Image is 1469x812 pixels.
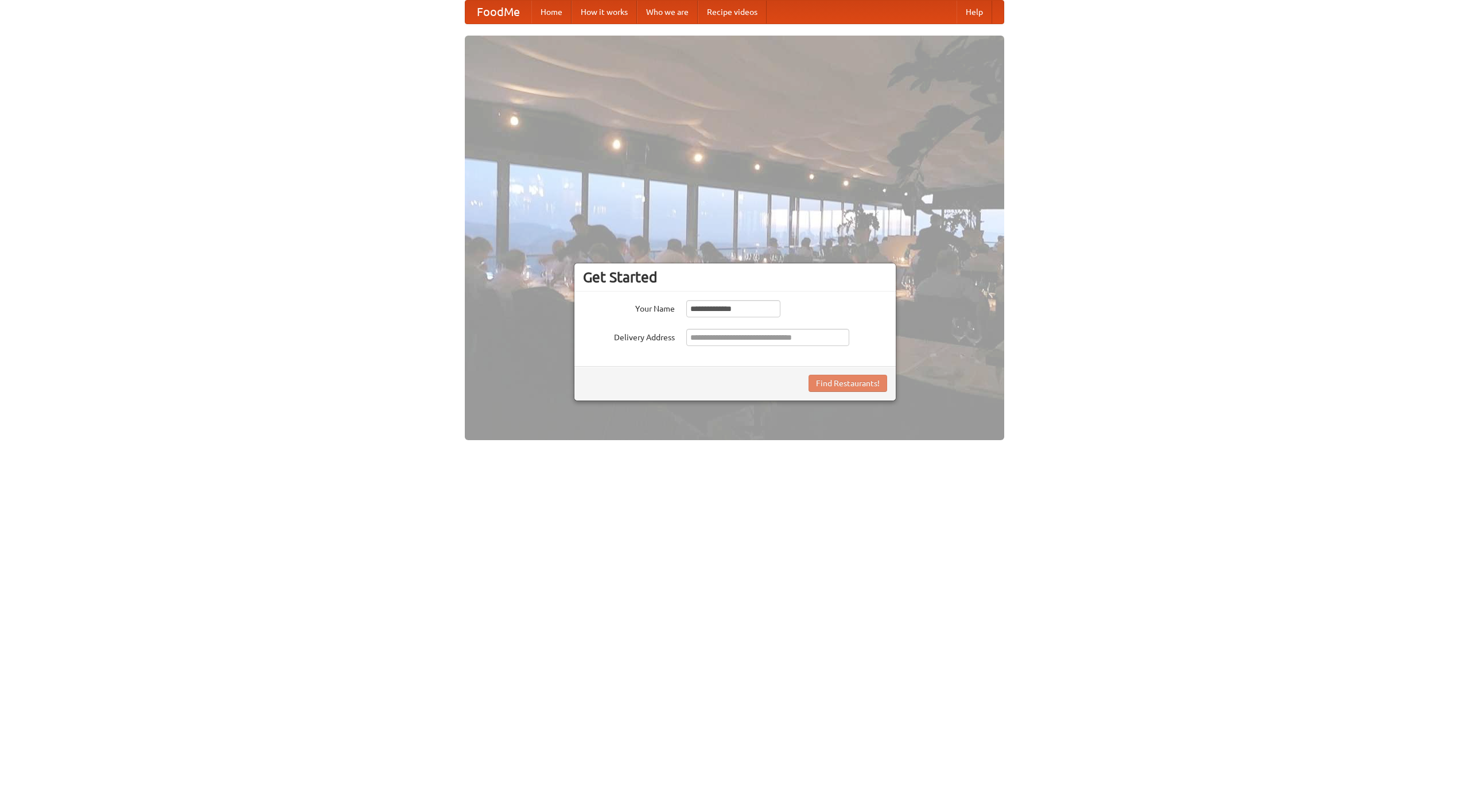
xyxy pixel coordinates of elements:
h3: Get Started [583,269,887,286]
a: FoodMe [465,1,531,24]
a: Recipe videos [698,1,767,24]
button: Find Restaurants! [809,375,887,392]
a: Home [531,1,572,24]
a: Who we are [637,1,698,24]
a: Help [957,1,992,24]
label: Your Name [583,300,675,314]
a: How it works [572,1,637,24]
label: Delivery Address [583,329,675,343]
